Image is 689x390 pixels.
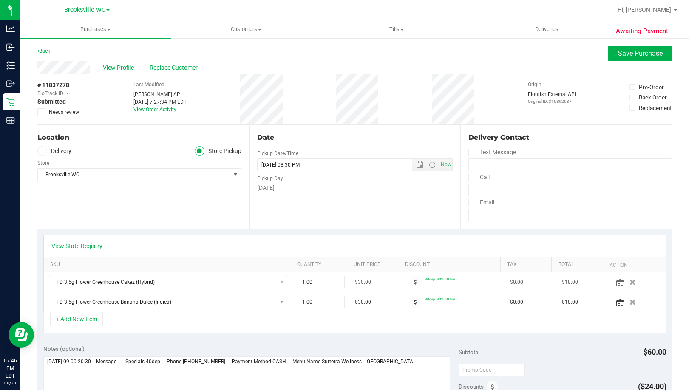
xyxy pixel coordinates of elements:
[618,6,673,13] span: Hi, [PERSON_NAME]!
[639,93,667,102] div: Back Order
[49,108,79,116] span: Needs review
[468,133,672,143] div: Delivery Contact
[257,184,453,192] div: [DATE]
[459,364,525,376] input: Promo Code
[528,90,576,105] div: Flourish External API
[6,25,15,33] inline-svg: Analytics
[43,345,85,352] span: Notes (optional)
[405,261,497,268] a: Discount
[38,169,230,181] span: Brooksville WC
[171,25,321,33] span: Customers
[297,261,344,268] a: Quantity
[49,296,277,308] span: FD 3.5g Flower Greenhouse Banana Dulce (Indica)
[472,20,622,38] a: Deliveries
[150,63,201,72] span: Replace Customer
[257,150,298,157] label: Pickup Date/Time
[468,171,490,184] label: Call
[639,104,672,112] div: Replacement
[559,261,600,268] a: Total
[468,184,672,196] input: Format: (999) 999-9999
[510,278,523,286] span: $0.00
[9,322,34,348] iframe: Resource center
[133,107,176,113] a: View Order Activity
[133,98,187,106] div: [DATE] 7:27:34 PM EDT
[37,97,66,106] span: Submitted
[507,261,548,268] a: Tax
[171,20,321,38] a: Customers
[413,161,427,168] span: Open the date view
[608,46,672,61] button: Save Purchase
[37,90,65,97] span: BioTrack ID:
[37,146,71,156] label: Delivery
[230,169,241,181] span: select
[37,81,69,90] span: # 11837278
[49,276,277,288] span: FD 3.5g Flower Greenhouse Cakez (Hybrid)
[133,81,164,88] label: Last Modified
[51,242,102,250] a: View State Registry
[20,25,171,33] span: Purchases
[6,43,15,51] inline-svg: Inbound
[37,48,50,54] a: Back
[37,159,49,167] label: Store
[64,6,105,14] span: Brooksville WC
[528,98,576,105] p: Original ID: 316892687
[524,25,570,33] span: Deliveries
[528,81,542,88] label: Origin
[468,196,494,209] label: Email
[321,20,472,38] a: Tills
[618,49,663,57] span: Save Purchase
[468,158,672,171] input: Format: (999) 999-9999
[468,146,516,158] label: Text Message
[510,298,523,306] span: $0.00
[4,380,17,386] p: 08/23
[49,276,288,288] span: NO DATA FOUND
[257,175,283,182] label: Pickup Day
[257,133,453,143] div: Date
[603,257,660,273] th: Action
[354,261,395,268] a: Unit Price
[643,348,666,356] span: $60.00
[4,357,17,380] p: 07:46 PM EDT
[103,63,137,72] span: View Profile
[37,133,241,143] div: Location
[639,83,664,91] div: Pre-Order
[67,90,68,97] span: -
[355,298,371,306] span: $30.00
[616,26,668,36] span: Awaiting Payment
[322,25,471,33] span: Tills
[6,98,15,106] inline-svg: Retail
[298,296,344,308] input: 1.00
[425,277,455,281] span: 40dep: 40% off line
[6,79,15,88] inline-svg: Outbound
[355,278,371,286] span: $30.00
[50,261,287,268] a: SKU
[298,276,344,288] input: 1.00
[439,158,453,171] span: Set Current date
[50,312,103,326] button: + Add New Item
[425,161,439,168] span: Open the time view
[6,61,15,70] inline-svg: Inventory
[562,278,578,286] span: $18.00
[425,297,455,301] span: 40dep: 40% off line
[49,296,288,308] span: NO DATA FOUND
[6,116,15,124] inline-svg: Reports
[195,146,241,156] label: Store Pickup
[20,20,171,38] a: Purchases
[459,349,479,356] span: Subtotal
[133,90,187,98] div: [PERSON_NAME] API
[562,298,578,306] span: $18.00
